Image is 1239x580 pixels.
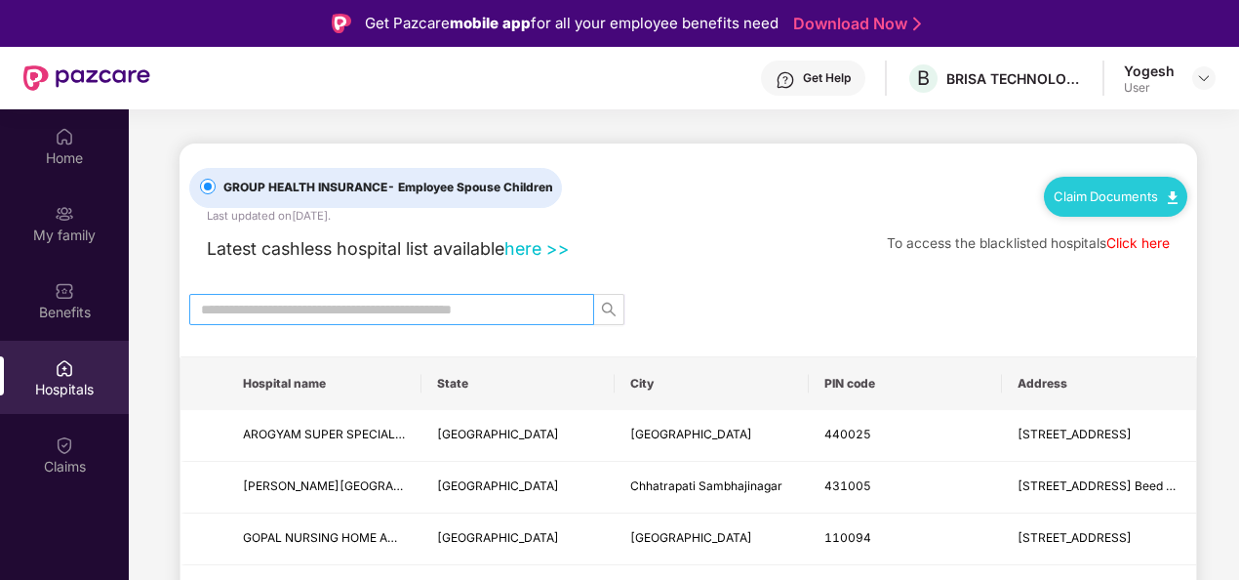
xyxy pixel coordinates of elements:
[227,410,421,462] td: AROGYAM SUPER SPECIALITY HOSPITAL
[227,462,421,514] td: Shri Swami Samarth Hospital Arthroscopy & Orthopedic Superspeciality Center
[1002,462,1196,514] td: Plot No.11 Sarve No.3/4 Beed by pass Satara parisar Mustafabad, Amdar Road Satara Parisar Session...
[421,514,616,565] td: Delhi
[55,127,74,146] img: svg+xml;base64,PHN2ZyBpZD0iSG9tZSIgeG1sbnM9Imh0dHA6Ly93d3cudzMub3JnLzIwMDAvc3ZnIiB3aWR0aD0iMjAiIG...
[1168,191,1178,204] img: svg+xml;base64,PHN2ZyB4bWxucz0iaHR0cDovL3d3dy53My5vcmcvMjAwMC9zdmciIHdpZHRoPSIxMC40IiBoZWlnaHQ9Ij...
[630,427,752,441] span: [GEOGRAPHIC_DATA]
[421,462,616,514] td: Maharashtra
[1054,188,1178,204] a: Claim Documents
[55,281,74,301] img: svg+xml;base64,PHN2ZyBpZD0iQmVuZWZpdHMiIHhtbG5zPSJodHRwOi8vd3d3LnczLm9yZy8yMDAwL3N2ZyIgd2lkdGg9Ij...
[593,294,624,325] button: search
[630,478,782,493] span: Chhatrapati Sambhajinagar
[615,462,809,514] td: Chhatrapati Sambhajinagar
[615,357,809,410] th: City
[207,208,331,226] div: Last updated on [DATE] .
[793,14,915,34] a: Download Now
[437,478,559,493] span: [GEOGRAPHIC_DATA]
[824,530,871,545] span: 110094
[917,66,930,90] span: B
[1124,80,1175,96] div: User
[913,14,921,34] img: Stroke
[776,70,795,90] img: svg+xml;base64,PHN2ZyBpZD0iSGVscC0zMngzMiIgeG1sbnM9Imh0dHA6Ly93d3cudzMub3JnLzIwMDAvc3ZnIiB3aWR0aD...
[332,14,351,33] img: Logo
[55,204,74,224] img: svg+xml;base64,PHN2ZyB3aWR0aD0iMjAiIGhlaWdodD0iMjAiIHZpZXdCb3g9IjAgMCAyMCAyMCIgZmlsbD0ibm9uZSIgeG...
[594,302,623,317] span: search
[630,530,752,545] span: [GEOGRAPHIC_DATA]
[1002,514,1196,565] td: B-1, Jyoti Nagar, Loni Road
[1002,410,1196,462] td: 34, Sita Nagar, Wardha Road
[437,530,559,545] span: [GEOGRAPHIC_DATA]
[615,410,809,462] td: Nagpur
[365,12,779,35] div: Get Pazcare for all your employee benefits need
[803,70,851,86] div: Get Help
[216,179,561,197] span: GROUP HEALTH INSURANCE
[227,514,421,565] td: GOPAL NURSING HOME AND EYE HOSPITAL
[243,427,474,441] span: AROGYAM SUPER SPECIALITY HOSPITAL
[55,358,74,378] img: svg+xml;base64,PHN2ZyBpZD0iSG9zcGl0YWxzIiB4bWxucz0iaHR0cDovL3d3dy53My5vcmcvMjAwMC9zdmciIHdpZHRoPS...
[23,65,150,91] img: New Pazcare Logo
[243,478,738,493] span: [PERSON_NAME][GEOGRAPHIC_DATA] Arthroscopy & Orthopedic Superspeciality Center
[1018,427,1132,441] span: [STREET_ADDRESS]
[450,14,531,32] strong: mobile app
[437,427,559,441] span: [GEOGRAPHIC_DATA]
[1106,235,1170,251] a: Click here
[946,69,1083,88] div: BRISA TECHNOLOGIES PRIVATE LIMITED
[1002,357,1196,410] th: Address
[809,357,1003,410] th: PIN code
[504,238,570,259] a: here >>
[227,357,421,410] th: Hospital name
[824,427,871,441] span: 440025
[1018,530,1132,545] span: [STREET_ADDRESS]
[243,530,530,545] span: GOPAL NURSING HOME AND [GEOGRAPHIC_DATA]
[55,435,74,455] img: svg+xml;base64,PHN2ZyBpZD0iQ2xhaW0iIHhtbG5zPSJodHRwOi8vd3d3LnczLm9yZy8yMDAwL3N2ZyIgd2lkdGg9IjIwIi...
[421,357,616,410] th: State
[421,410,616,462] td: Maharashtra
[1196,70,1212,86] img: svg+xml;base64,PHN2ZyBpZD0iRHJvcGRvd24tMzJ4MzIiIHhtbG5zPSJodHRwOi8vd3d3LnczLm9yZy8yMDAwL3N2ZyIgd2...
[824,478,871,493] span: 431005
[887,235,1106,251] span: To access the blacklisted hospitals
[1124,62,1175,80] div: Yogesh
[1018,376,1180,392] span: Address
[615,514,809,565] td: New Delhi
[387,180,553,194] span: - Employee Spouse Children
[243,376,406,392] span: Hospital name
[207,238,504,259] span: Latest cashless hospital list available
